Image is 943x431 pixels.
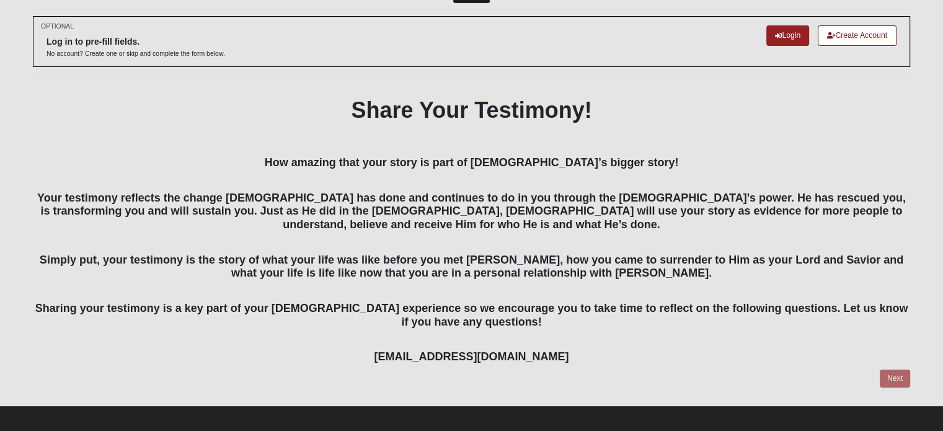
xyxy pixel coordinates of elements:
[766,25,809,46] a: Login
[46,37,225,47] h6: Log in to pre-fill fields.
[33,240,910,280] h4: Simply put, your testimony is the story of what your life was like before you met [PERSON_NAME], ...
[41,22,74,31] small: OPTIONAL
[818,25,897,46] a: Create Account
[46,49,225,58] p: No account? Create one or skip and complete the form below.
[33,97,910,123] h1: Share Your Testimony!
[33,178,910,231] h4: Your testimony reflects the change [DEMOGRAPHIC_DATA] has done and continues to do in you through...
[33,337,910,364] h4: [EMAIL_ADDRESS][DOMAIN_NAME]
[33,288,910,329] h4: Sharing your testimony is a key part of your [DEMOGRAPHIC_DATA] experience so we encourage you to...
[33,156,910,170] h4: How amazing that your story is part of [DEMOGRAPHIC_DATA]’s bigger story!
